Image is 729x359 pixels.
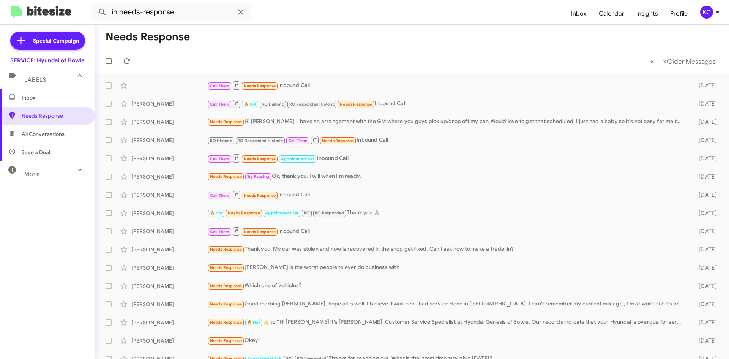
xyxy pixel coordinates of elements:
[10,32,85,50] a: Special Campaign
[131,155,207,162] div: [PERSON_NAME]
[645,54,659,69] button: Previous
[207,117,686,126] div: Hi [PERSON_NAME]! I have an arrangement with the GM where you guys pick up/drop off my car. Would...
[340,102,372,107] span: Needs Response
[686,319,723,326] div: [DATE]
[106,31,190,43] h1: Needs Response
[247,174,269,179] span: Try Pausing
[131,228,207,235] div: [PERSON_NAME]
[207,172,686,181] div: Ok, thank you, I will when I'm ready.
[210,84,230,89] span: Call Them
[658,54,720,69] button: Next
[24,76,46,83] span: Labels
[33,37,79,44] span: Special Campaign
[210,265,242,270] span: Needs Response
[207,209,686,217] div: Thank you 🙏🏽
[207,135,686,145] div: Inbound Call
[650,57,654,66] span: «
[686,155,723,162] div: [DATE]
[131,337,207,345] div: [PERSON_NAME]
[131,191,207,199] div: [PERSON_NAME]
[694,6,721,19] button: KC
[686,228,723,235] div: [DATE]
[131,118,207,126] div: [PERSON_NAME]
[207,300,686,308] div: Good morning [PERSON_NAME], hope all is well. I believe it was Feb I had service done in [GEOGRAP...
[315,210,344,215] span: RO Responded
[210,157,230,161] span: Call Them
[630,3,664,25] a: Insights
[237,138,283,143] span: RO Responded Historic
[265,210,298,215] span: Appointment Set
[22,130,65,138] span: All Conversations
[210,138,232,143] span: RO Historic
[686,100,723,108] div: [DATE]
[131,100,207,108] div: [PERSON_NAME]
[247,320,260,325] span: 🔥 Hot
[92,3,251,21] input: Search
[207,245,686,254] div: Thank you. My car was stolen and now is recovered in the shop get fixed. Can I ask how to make a ...
[663,57,667,66] span: »
[664,3,694,25] a: Profile
[210,174,242,179] span: Needs Response
[686,173,723,180] div: [DATE]
[22,149,50,156] span: Save a Deal
[210,338,242,343] span: Needs Response
[686,300,723,308] div: [DATE]
[131,136,207,144] div: [PERSON_NAME]
[304,210,310,215] span: RO
[207,190,686,199] div: Inbound Call
[207,282,686,290] div: Which one of vehicles?
[593,3,630,25] a: Calendar
[210,193,230,198] span: Call Them
[210,119,242,124] span: Needs Response
[207,318,686,327] div: ​👍​ to “ Hi [PERSON_NAME] it's [PERSON_NAME], Customer Service Specialist at Hyundai Genesis of B...
[207,226,686,236] div: Inbound Call
[288,138,308,143] span: Call Them
[22,94,86,101] span: Inbox
[262,102,284,107] span: RO Historic
[244,229,276,234] span: Needs Response
[207,336,686,345] div: Okay
[289,102,335,107] span: RO Responded Historic
[565,3,593,25] a: Inbox
[10,57,85,64] div: SERVICE: Hyundai of Bowie
[686,264,723,272] div: [DATE]
[210,320,242,325] span: Needs Response
[210,102,230,107] span: Call Them
[22,112,86,120] span: Needs Response
[207,99,686,108] div: Inbound Call
[210,210,223,215] span: 🔥 Hot
[244,193,276,198] span: Needs Response
[228,210,260,215] span: Needs Response
[210,229,230,234] span: Call Them
[244,102,257,107] span: 🔥 Hot
[207,263,686,272] div: [PERSON_NAME] is the worst people to ever do business with
[131,300,207,308] div: [PERSON_NAME]
[686,282,723,290] div: [DATE]
[667,57,715,66] span: Older Messages
[686,337,723,345] div: [DATE]
[686,191,723,199] div: [DATE]
[686,246,723,253] div: [DATE]
[207,153,686,163] div: Inbound Call
[131,209,207,217] div: [PERSON_NAME]
[646,54,720,69] nav: Page navigation example
[24,171,40,177] span: More
[131,264,207,272] div: [PERSON_NAME]
[244,84,276,89] span: Needs Response
[131,319,207,326] div: [PERSON_NAME]
[322,138,354,143] span: Needs Response
[131,282,207,290] div: [PERSON_NAME]
[207,81,686,90] div: Inbound Call
[281,157,314,161] span: Appointment Set
[210,283,242,288] span: Needs Response
[210,302,242,307] span: Needs Response
[686,209,723,217] div: [DATE]
[131,173,207,180] div: [PERSON_NAME]
[686,118,723,126] div: [DATE]
[686,136,723,144] div: [DATE]
[686,82,723,89] div: [DATE]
